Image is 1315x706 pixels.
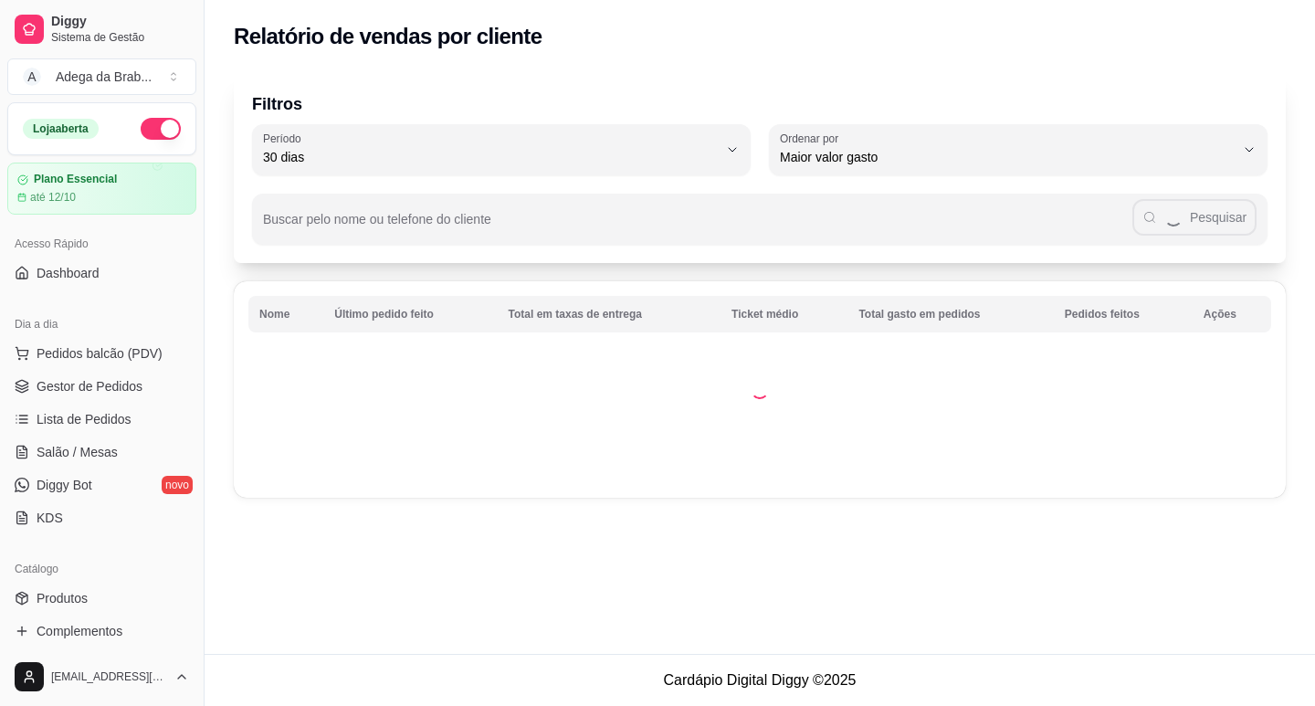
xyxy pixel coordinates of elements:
div: Loading [751,381,769,399]
a: Lista de Pedidos [7,405,196,434]
span: [EMAIL_ADDRESS][DOMAIN_NAME] [51,669,167,684]
span: Diggy Bot [37,476,92,494]
span: Diggy [51,14,189,30]
span: Maior valor gasto [780,148,1235,166]
a: Diggy Botnovo [7,470,196,500]
button: Pedidos balcão (PDV) [7,339,196,368]
button: Ordenar porMaior valor gasto [769,124,1268,175]
span: Lista de Pedidos [37,410,131,428]
h2: Relatório de vendas por cliente [234,22,542,51]
span: Sistema de Gestão [51,30,189,45]
span: Gestor de Pedidos [37,377,142,395]
button: Select a team [7,58,196,95]
a: DiggySistema de Gestão [7,7,196,51]
p: Filtros [252,91,1268,117]
button: Período30 dias [252,124,751,175]
a: Complementos [7,616,196,646]
span: Dashboard [37,264,100,282]
a: Gestor de Pedidos [7,372,196,401]
div: Dia a dia [7,310,196,339]
div: Catálogo [7,554,196,584]
a: Dashboard [7,258,196,288]
button: Alterar Status [141,118,181,140]
article: Plano Essencial [34,173,117,186]
div: Adega da Brab ... [56,68,152,86]
span: Pedidos balcão (PDV) [37,344,163,363]
footer: Cardápio Digital Diggy © 2025 [205,654,1315,706]
div: Acesso Rápido [7,229,196,258]
span: Salão / Mesas [37,443,118,461]
span: A [23,68,41,86]
span: Complementos [37,622,122,640]
article: até 12/10 [30,190,76,205]
a: KDS [7,503,196,532]
label: Ordenar por [780,131,845,146]
span: KDS [37,509,63,527]
span: 30 dias [263,148,718,166]
button: [EMAIL_ADDRESS][DOMAIN_NAME] [7,655,196,699]
a: Plano Essencialaté 12/10 [7,163,196,215]
a: Salão / Mesas [7,437,196,467]
label: Período [263,131,307,146]
div: Loja aberta [23,119,99,139]
input: Buscar pelo nome ou telefone do cliente [263,217,1132,236]
a: Produtos [7,584,196,613]
span: Produtos [37,589,88,607]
